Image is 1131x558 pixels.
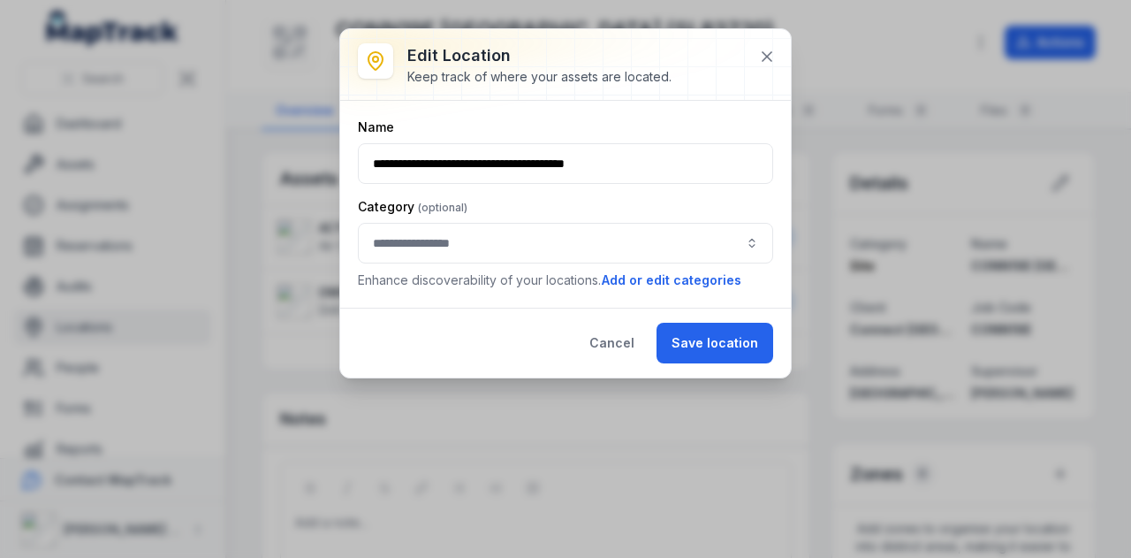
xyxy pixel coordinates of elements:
h3: Edit location [407,43,672,68]
div: Keep track of where your assets are located. [407,68,672,86]
button: Add or edit categories [601,271,742,290]
p: Enhance discoverability of your locations. [358,271,773,290]
label: Category [358,198,467,216]
label: Name [358,118,394,136]
button: Save location [657,323,773,363]
button: Cancel [574,323,649,363]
